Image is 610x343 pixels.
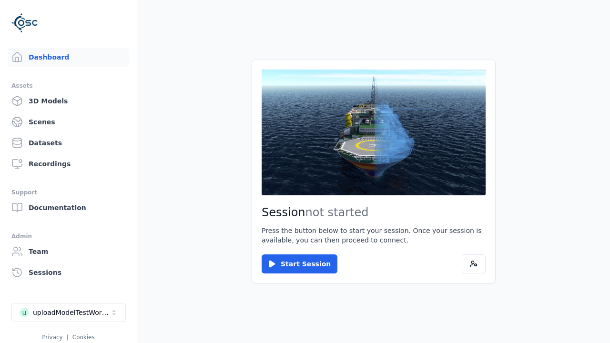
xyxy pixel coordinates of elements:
span: not started [305,206,369,219]
p: Press the button below to start your session. Once your session is available, you can then procee... [262,226,486,245]
div: Admin [11,231,125,242]
a: Datasets [8,133,129,152]
a: 3D Models [8,91,129,111]
a: Team [8,242,129,261]
a: Cookies [72,334,95,341]
h2: Session [262,205,486,220]
div: Assets [11,80,125,91]
button: Start Session [262,254,337,273]
a: Recordings [8,154,129,173]
a: Documentation [8,198,129,217]
img: Logo [11,10,38,36]
a: Scenes [8,112,129,131]
a: Privacy [42,334,62,341]
div: uploadModelTestWorkspace [33,308,110,317]
button: Select a workspace [11,303,126,322]
a: Sessions [8,263,129,282]
a: Dashboard [8,48,129,67]
div: Support [11,187,125,198]
div: u [20,308,29,317]
span: | [67,334,69,341]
